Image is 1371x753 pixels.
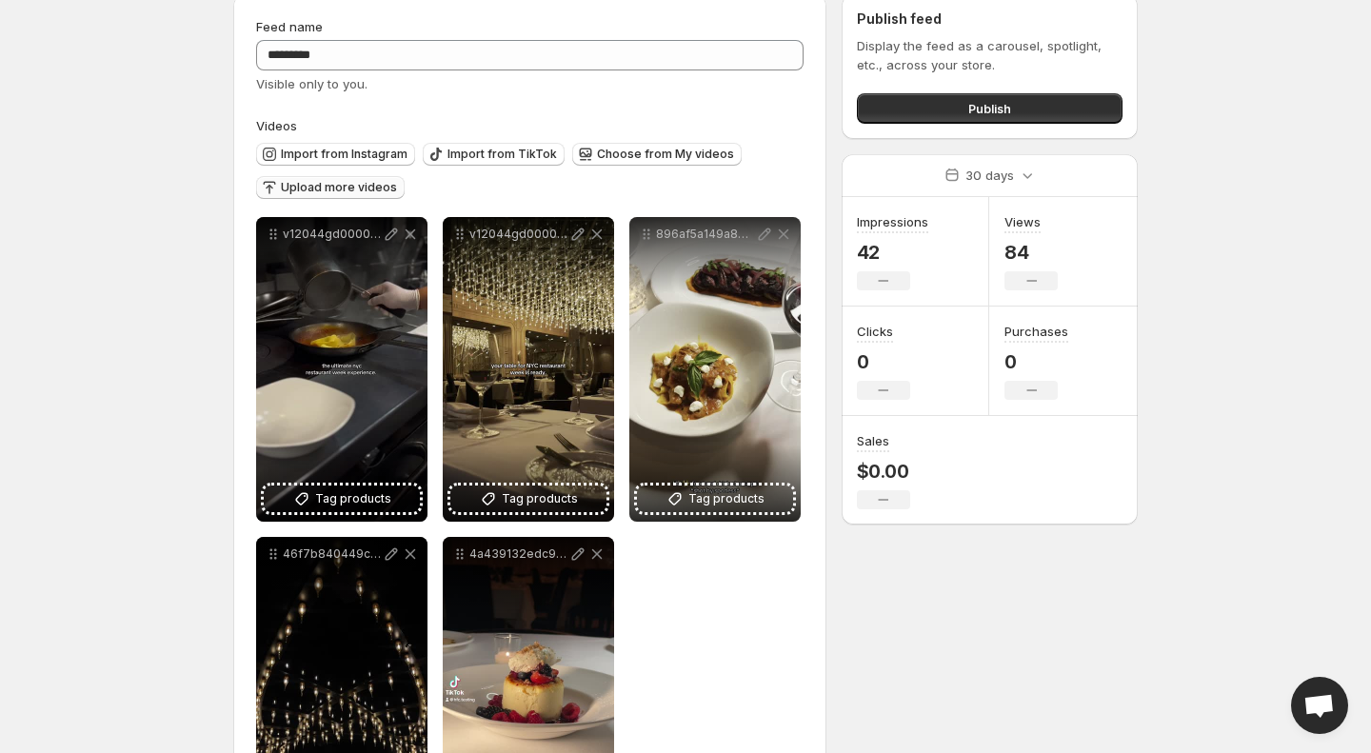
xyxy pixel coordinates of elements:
[857,93,1123,124] button: Publish
[469,227,568,242] p: v12044gd0000d2d1k7vog65ijbds13tg
[688,489,765,508] span: Tag products
[656,227,755,242] p: 896af5a149a8418d92565fb3df86532d 2
[965,166,1014,185] p: 30 days
[264,485,420,512] button: Tag products
[502,489,578,508] span: Tag products
[283,227,382,242] p: v12044gd0000d2d16onog65mi8vn1b6g 2
[1004,322,1068,341] h3: Purchases
[443,217,614,522] div: v12044gd0000d2d1k7vog65ijbds13tgTag products
[857,460,910,483] p: $0.00
[256,76,368,91] span: Visible only to you.
[1004,350,1068,373] p: 0
[256,19,323,34] span: Feed name
[447,147,557,162] span: Import from TikTok
[423,143,565,166] button: Import from TikTok
[637,485,793,512] button: Tag products
[256,217,427,522] div: v12044gd0000d2d16onog65mi8vn1b6g 2Tag products
[450,485,606,512] button: Tag products
[857,431,889,450] h3: Sales
[256,176,405,199] button: Upload more videos
[857,350,910,373] p: 0
[256,143,415,166] button: Import from Instagram
[256,118,297,133] span: Videos
[315,489,391,508] span: Tag products
[857,36,1123,74] p: Display the feed as a carousel, spotlight, etc., across your store.
[281,147,407,162] span: Import from Instagram
[857,241,928,264] p: 42
[572,143,742,166] button: Choose from My videos
[283,546,382,562] p: 46f7b840449c4ff2b32b995a7c3f5c07 3
[968,99,1011,118] span: Publish
[857,212,928,231] h3: Impressions
[469,546,568,562] p: 4a439132edc945b0ba3563a1ce498701
[1004,241,1058,264] p: 84
[1004,212,1041,231] h3: Views
[1291,677,1348,734] a: Open chat
[629,217,801,522] div: 896af5a149a8418d92565fb3df86532d 2Tag products
[281,180,397,195] span: Upload more videos
[857,322,893,341] h3: Clicks
[857,10,1123,29] h2: Publish feed
[597,147,734,162] span: Choose from My videos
